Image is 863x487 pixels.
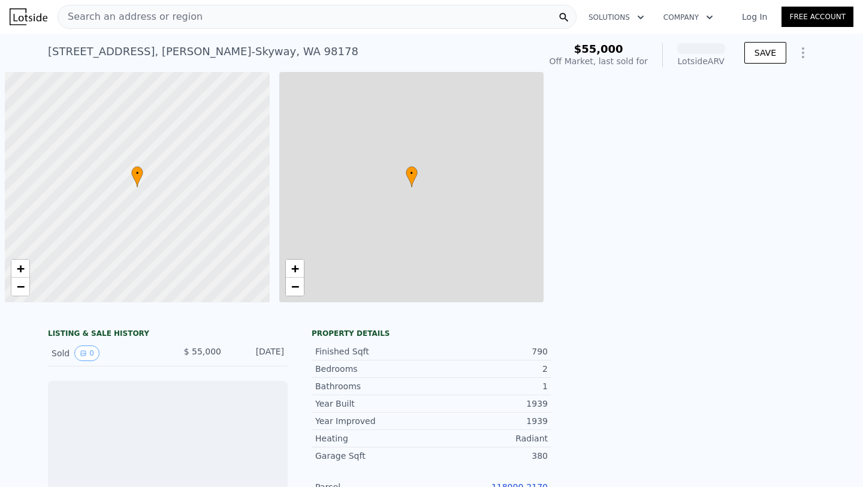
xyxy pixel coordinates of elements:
[58,10,203,24] span: Search an address or region
[10,8,47,25] img: Lotside
[315,450,431,462] div: Garage Sqft
[431,345,548,357] div: 790
[431,398,548,410] div: 1939
[550,55,648,67] div: Off Market, last sold for
[406,166,418,187] div: •
[315,398,431,410] div: Year Built
[315,380,431,392] div: Bathrooms
[579,7,654,28] button: Solutions
[574,43,623,55] span: $55,000
[315,363,431,375] div: Bedrooms
[315,415,431,427] div: Year Improved
[131,168,143,179] span: •
[286,278,304,296] a: Zoom out
[431,363,548,375] div: 2
[74,345,99,361] button: View historical data
[312,329,551,338] div: Property details
[17,279,25,294] span: −
[286,260,304,278] a: Zoom in
[291,279,298,294] span: −
[431,380,548,392] div: 1
[728,11,781,23] a: Log In
[677,55,725,67] div: Lotside ARV
[654,7,723,28] button: Company
[231,345,284,361] div: [DATE]
[291,261,298,276] span: +
[11,278,29,296] a: Zoom out
[131,166,143,187] div: •
[431,415,548,427] div: 1939
[781,7,853,27] a: Free Account
[11,260,29,278] a: Zoom in
[744,42,786,64] button: SAVE
[52,345,158,361] div: Sold
[48,43,358,60] div: [STREET_ADDRESS] , [PERSON_NAME]-Skyway , WA 98178
[48,329,288,341] div: LISTING & SALE HISTORY
[431,432,548,444] div: Radiant
[315,432,431,444] div: Heating
[431,450,548,462] div: 380
[315,345,431,357] div: Finished Sqft
[17,261,25,276] span: +
[406,168,418,179] span: •
[791,41,815,65] button: Show Options
[184,347,221,356] span: $ 55,000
